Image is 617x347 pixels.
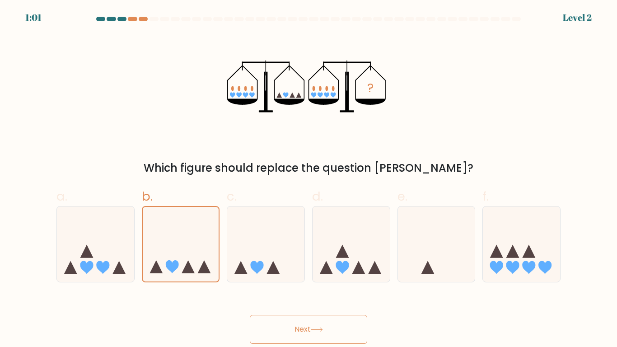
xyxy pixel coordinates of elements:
[250,315,367,344] button: Next
[227,188,237,205] span: c.
[25,11,42,24] div: 1:01
[367,80,374,97] tspan: ?
[62,160,555,176] div: Which figure should replace the question [PERSON_NAME]?
[312,188,323,205] span: d.
[563,11,592,24] div: Level 2
[482,188,489,205] span: f.
[397,188,407,205] span: e.
[56,188,67,205] span: a.
[142,188,153,205] span: b.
